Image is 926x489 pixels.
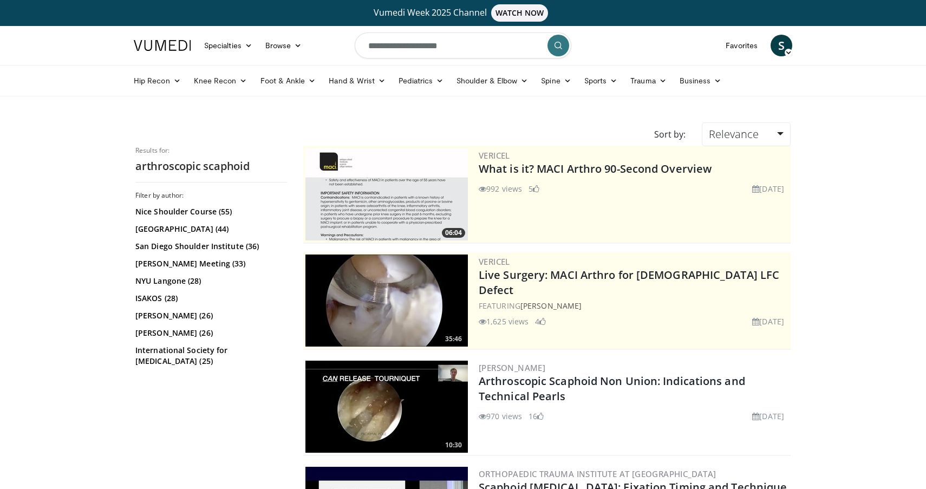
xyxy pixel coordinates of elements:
[305,255,468,347] img: eb023345-1e2d-4374-a840-ddbc99f8c97c.300x170_q85_crop-smart_upscale.jpg
[442,440,465,450] span: 10:30
[355,32,571,58] input: Search topics, interventions
[479,150,510,161] a: Vericel
[305,148,468,240] a: 06:04
[702,122,791,146] a: Relevance
[135,328,284,338] a: [PERSON_NAME] (26)
[135,258,284,269] a: [PERSON_NAME] Meeting (33)
[135,293,284,304] a: ISAKOS (28)
[135,310,284,321] a: [PERSON_NAME] (26)
[127,70,187,92] a: Hip Recon
[479,268,779,297] a: Live Surgery: MACI Arthro for [DEMOGRAPHIC_DATA] LFC Defect
[135,146,287,155] p: Results for:
[479,374,745,403] a: Arthroscopic Scaphoid Non Union: Indications and Technical Pearls
[135,206,284,217] a: Nice Shoulder Course (55)
[135,4,791,22] a: Vumedi Week 2025 ChannelWATCH NOW
[479,183,522,194] li: 992 views
[719,35,764,56] a: Favorites
[442,228,465,238] span: 06:04
[135,241,284,252] a: San Diego Shoulder Institute (36)
[322,70,392,92] a: Hand & Wrist
[491,4,549,22] span: WATCH NOW
[479,300,788,311] div: FEATURING
[479,410,522,422] li: 970 views
[479,256,510,267] a: Vericel
[305,361,468,453] img: 00208cd3-f601-4154-94e5-f10a2e28a0d3.300x170_q85_crop-smart_upscale.jpg
[529,410,544,422] li: 16
[709,127,759,141] span: Relevance
[254,70,323,92] a: Foot & Ankle
[520,301,582,311] a: [PERSON_NAME]
[305,148,468,240] img: aa6cc8ed-3dbf-4b6a-8d82-4a06f68b6688.300x170_q85_crop-smart_upscale.jpg
[135,159,287,173] h2: arthroscopic scaphoid
[479,161,712,176] a: What is it? MACI Arthro 90-Second Overview
[187,70,254,92] a: Knee Recon
[305,255,468,347] a: 35:46
[259,35,309,56] a: Browse
[535,316,546,327] li: 4
[529,183,539,194] li: 5
[534,70,577,92] a: Spine
[479,316,529,327] li: 1,625 views
[450,70,534,92] a: Shoulder & Elbow
[578,70,624,92] a: Sports
[752,183,784,194] li: [DATE]
[305,361,468,453] a: 10:30
[479,362,545,373] a: [PERSON_NAME]
[624,70,673,92] a: Trauma
[134,40,191,51] img: VuMedi Logo
[771,35,792,56] a: S
[135,224,284,234] a: [GEOGRAPHIC_DATA] (44)
[646,122,694,146] div: Sort by:
[135,276,284,286] a: NYU Langone (28)
[479,468,716,479] a: Orthopaedic Trauma Institute at [GEOGRAPHIC_DATA]
[392,70,450,92] a: Pediatrics
[198,35,259,56] a: Specialties
[442,334,465,344] span: 35:46
[752,316,784,327] li: [DATE]
[752,410,784,422] li: [DATE]
[135,191,287,200] h3: Filter by author:
[135,345,284,367] a: International Society for [MEDICAL_DATA] (25)
[673,70,728,92] a: Business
